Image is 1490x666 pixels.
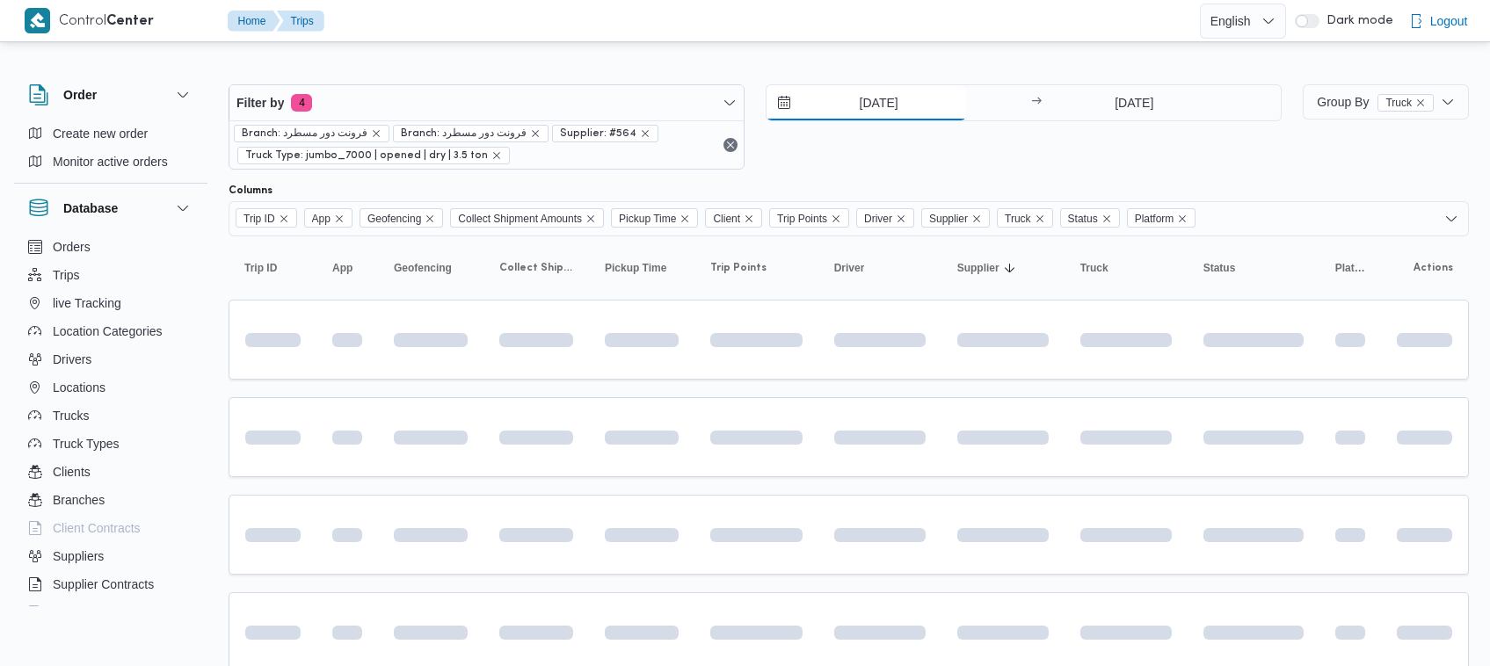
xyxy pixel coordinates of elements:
span: Supplier; Sorted in descending order [957,261,999,275]
span: live Tracking [53,293,121,314]
h3: Database [63,198,118,219]
button: Monitor active orders [21,148,200,176]
button: Trips [277,11,324,32]
span: Status [1060,208,1120,228]
span: Collect Shipment Amounts [499,261,573,275]
span: Branch: فرونت دور مسطرد [242,126,367,141]
span: Trip ID [244,261,277,275]
span: Geofencing [360,208,443,228]
div: Database [14,233,207,613]
button: Remove Collect Shipment Amounts from selection in this group [585,214,596,224]
span: Trip ID [243,209,275,228]
span: Trip Points [777,209,827,228]
span: Status [1068,209,1098,228]
button: Remove Pickup Time from selection in this group [680,214,690,224]
button: Locations [21,373,200,402]
button: remove selected entity [491,150,502,161]
span: Truck Types [53,433,119,454]
h3: Order [63,84,97,105]
button: Database [28,198,193,219]
span: Pickup Time [619,209,676,228]
button: live Tracking [21,289,200,317]
span: Create new order [53,123,148,144]
span: App [304,208,353,228]
span: Pickup Time [611,208,698,228]
button: Pickup Time [598,254,686,282]
span: Trucks [53,405,89,426]
button: remove selected entity [371,128,382,139]
span: Locations [53,377,105,398]
span: App [332,261,353,275]
span: Driver [834,261,865,275]
span: Location Categories [53,321,163,342]
button: Remove Trip Points from selection in this group [831,214,841,224]
span: Driver [864,209,892,228]
button: Remove Supplier from selection in this group [971,214,982,224]
span: Supplier [929,209,968,228]
span: Suppliers [53,546,104,567]
span: Supplier [921,208,990,228]
span: Orders [53,236,91,257]
button: Trips [21,261,200,289]
button: Remove Client from selection in this group [744,214,754,224]
button: Driver [827,254,933,282]
button: App [325,254,369,282]
span: Branches [53,489,105,510]
span: Branch: فرونت دور مسطرد [234,125,389,142]
button: Remove Truck from selection in this group [1035,214,1045,224]
span: Trips [53,264,80,286]
span: Collect Shipment Amounts [450,208,604,228]
span: Supplier: #564 [560,126,636,141]
button: Remove [720,134,741,156]
img: X8yXhbKr1z7QwAAAABJRU5ErkJggg== [25,8,50,33]
button: Trip ID [237,254,308,282]
button: Create new order [21,119,200,148]
button: Truck Types [21,430,200,458]
button: Orders [21,233,200,261]
span: Trip Points [710,261,767,275]
span: Geofencing [394,261,452,275]
button: Remove App from selection in this group [334,214,345,224]
button: Remove Driver from selection in this group [896,214,906,224]
b: Center [106,15,154,28]
button: remove selected entity [530,128,541,139]
span: Truck [1080,261,1108,275]
span: Geofencing [367,209,421,228]
button: Open list of options [1444,212,1458,226]
span: Logout [1430,11,1468,32]
div: Order [14,119,207,183]
button: Home [228,11,280,32]
span: Actions [1414,261,1453,275]
span: Collect Shipment Amounts [458,209,582,228]
span: Dark mode [1319,14,1393,28]
button: Remove Geofencing from selection in this group [425,214,435,224]
span: Truck Type: jumbo_7000 | opened | dry | 3.5 ton [237,147,510,164]
span: Truck [1377,94,1434,112]
span: Trip ID [236,208,297,228]
button: Drivers [21,345,200,373]
span: 4 active filters [291,94,312,112]
button: remove selected entity [640,128,651,139]
button: Suppliers [21,542,200,570]
span: Truck [997,208,1053,228]
button: Branches [21,486,200,514]
button: Client Contracts [21,514,200,542]
span: Truck [1385,95,1412,111]
button: Group ByTruckremove selected entity [1303,84,1469,119]
button: Trucks [21,402,200,430]
button: Order [28,84,193,105]
span: Truck Type: jumbo_7000 | opened | dry | 3.5 ton [245,148,488,163]
span: Branch: فرونت دور مسطرد [401,126,527,141]
svg: Sorted in descending order [1003,261,1017,275]
span: Trip Points [769,208,849,228]
span: Devices [53,602,97,623]
span: Client [705,208,762,228]
button: Remove Status from selection in this group [1101,214,1112,224]
button: Location Categories [21,317,200,345]
button: Geofencing [387,254,475,282]
span: Driver [856,208,914,228]
span: Supplier Contracts [53,574,154,595]
input: Press the down key to open a popover containing a calendar. [767,85,966,120]
button: Clients [21,458,200,486]
span: Drivers [53,349,91,370]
